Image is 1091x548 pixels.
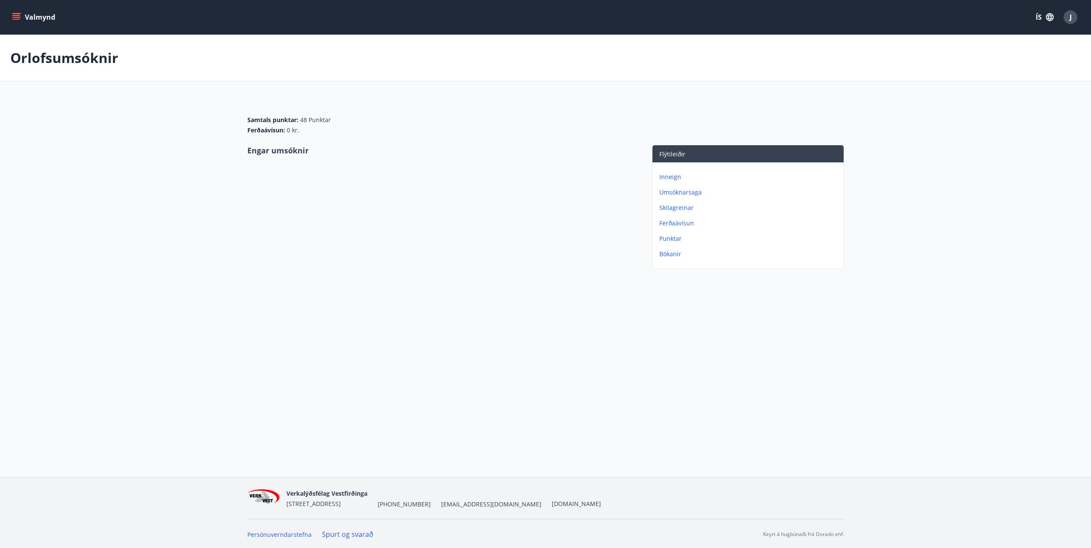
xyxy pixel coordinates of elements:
span: 0 kr. [287,126,299,135]
span: Samtals punktar : [247,116,298,124]
span: [PHONE_NUMBER] [378,500,431,509]
span: 48 Punktar [300,116,331,124]
p: Skilagreinar [659,204,840,212]
p: Punktar [659,234,840,243]
button: menu [10,9,59,25]
a: [DOMAIN_NAME] [552,500,601,508]
button: J [1060,7,1081,27]
span: [EMAIL_ADDRESS][DOMAIN_NAME] [441,500,541,509]
span: Ferðaávísun : [247,126,285,135]
p: Ferðaávísun [659,219,840,228]
span: Verkalýðsfélag Vestfirðinga [286,489,367,497]
button: ÍS [1031,9,1058,25]
p: Orlofsumsóknir [10,48,118,67]
a: Persónuverndarstefna [247,530,312,539]
p: Keyrt á hugbúnaði frá Dorado ehf. [763,530,844,538]
span: J [1070,12,1072,22]
p: Umsóknarsaga [659,188,840,197]
span: Flýtileiðir [659,150,685,158]
a: Spurt og svarað [322,530,373,539]
p: Inneign [659,173,840,181]
p: Bókanir [659,250,840,258]
img: jihgzMk4dcgjRAW2aMgpbAqQEG7LZi0j9dOLAUvz.png [247,489,280,508]
span: [STREET_ADDRESS] [286,500,341,508]
span: Engar umsóknir [247,145,309,156]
